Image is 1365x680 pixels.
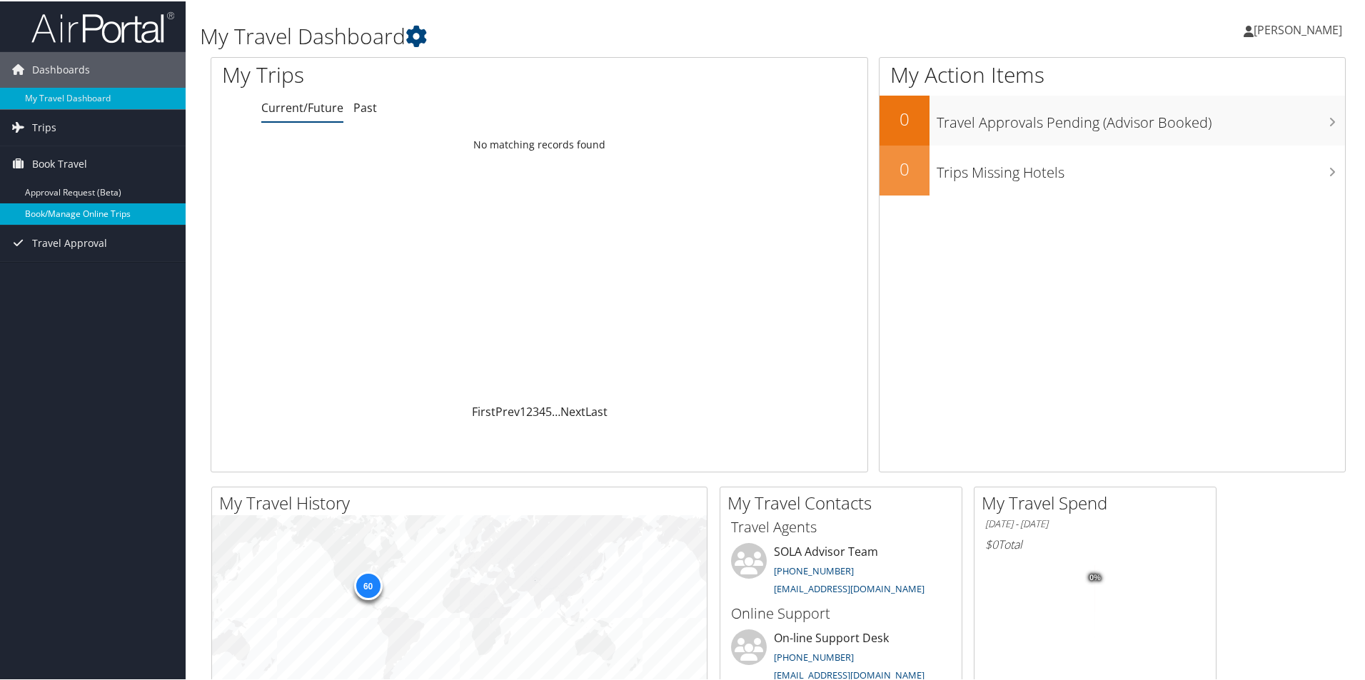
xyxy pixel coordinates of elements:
span: $0 [985,535,998,551]
li: SOLA Advisor Team [724,542,958,600]
span: Book Travel [32,145,87,181]
h2: My Travel History [219,489,707,514]
a: [EMAIL_ADDRESS][DOMAIN_NAME] [774,667,925,680]
img: airportal-logo.png [31,9,174,43]
h6: Total [985,535,1205,551]
h2: 0 [880,106,930,130]
span: Dashboards [32,51,90,86]
h2: My Travel Spend [982,489,1216,514]
h6: [DATE] - [DATE] [985,516,1205,529]
a: 0Travel Approvals Pending (Advisor Booked) [880,94,1345,144]
h3: Travel Agents [731,516,951,536]
a: First [472,402,495,418]
a: Prev [495,402,520,418]
a: Next [560,402,585,418]
span: Travel Approval [32,224,107,260]
a: [PHONE_NUMBER] [774,563,854,576]
h1: My Action Items [880,59,1345,88]
div: 60 [353,570,382,599]
a: 4 [539,402,545,418]
span: Trips [32,108,56,144]
h3: Trips Missing Hotels [937,154,1345,181]
span: … [552,402,560,418]
a: 0Trips Missing Hotels [880,144,1345,194]
h3: Online Support [731,602,951,622]
h2: 0 [880,156,930,180]
a: [PHONE_NUMBER] [774,649,854,662]
tspan: 0% [1089,572,1101,581]
a: 1 [520,402,526,418]
a: Past [353,98,377,114]
a: Last [585,402,608,418]
h2: My Travel Contacts [727,489,962,514]
a: 5 [545,402,552,418]
a: 3 [533,402,539,418]
h1: My Travel Dashboard [200,20,971,50]
a: [PERSON_NAME] [1244,7,1356,50]
span: [PERSON_NAME] [1254,21,1342,36]
h1: My Trips [222,59,583,88]
a: [EMAIL_ADDRESS][DOMAIN_NAME] [774,581,925,594]
td: No matching records found [211,131,867,156]
a: Current/Future [261,98,343,114]
a: 2 [526,402,533,418]
h3: Travel Approvals Pending (Advisor Booked) [937,104,1345,131]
